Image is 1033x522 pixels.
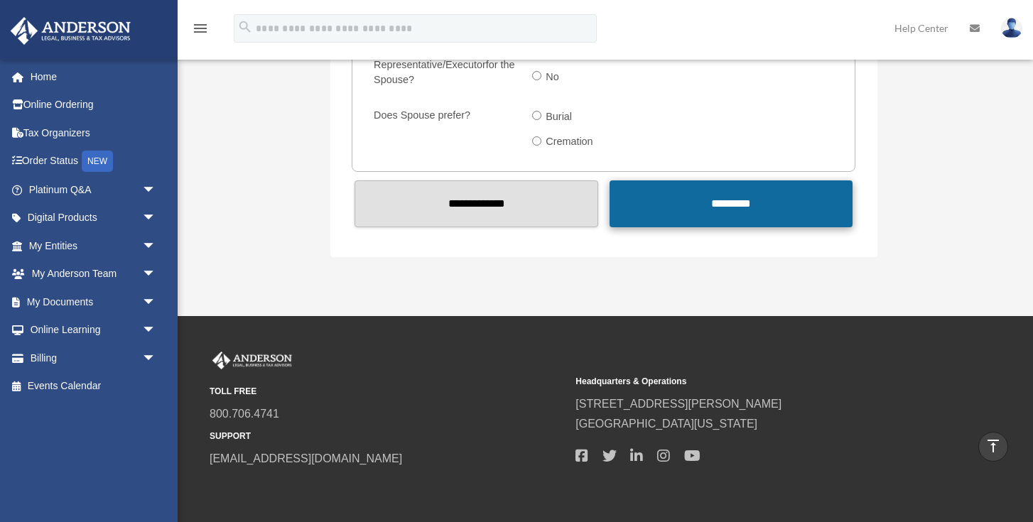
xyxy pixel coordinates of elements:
[541,106,578,129] label: Burial
[10,204,178,232] a: Digital Productsarrow_drop_down
[10,232,178,260] a: My Entitiesarrow_drop_down
[1001,18,1022,38] img: User Pic
[367,41,521,92] label: Add for the Spouse?
[541,131,599,154] label: Cremation
[10,62,178,91] a: Home
[210,408,279,420] a: 800.706.4741
[192,25,209,37] a: menu
[6,17,135,45] img: Anderson Advisors Platinum Portal
[142,175,171,205] span: arrow_drop_down
[10,147,178,176] a: Order StatusNEW
[10,344,178,372] a: Billingarrow_drop_down
[10,260,178,288] a: My Anderson Teamarrow_drop_down
[142,204,171,233] span: arrow_drop_down
[575,418,757,430] a: [GEOGRAPHIC_DATA][US_STATE]
[142,232,171,261] span: arrow_drop_down
[978,432,1008,462] a: vertical_align_top
[210,352,295,370] img: Anderson Advisors Platinum Portal
[210,452,402,464] a: [EMAIL_ADDRESS][DOMAIN_NAME]
[142,260,171,289] span: arrow_drop_down
[575,374,931,389] small: Headquarters & Operations
[985,437,1002,455] i: vertical_align_top
[82,151,113,172] div: NEW
[237,19,253,35] i: search
[10,288,178,316] a: My Documentsarrow_drop_down
[10,372,178,401] a: Events Calendar
[10,91,178,119] a: Online Ordering
[210,429,566,444] small: SUPPORT
[210,384,566,399] small: TOLL FREE
[142,344,171,373] span: arrow_drop_down
[367,106,521,156] label: Does Spouse prefer?
[10,316,178,344] a: Online Learningarrow_drop_down
[142,316,171,345] span: arrow_drop_down
[192,20,209,37] i: menu
[10,119,178,147] a: Tax Organizers
[10,175,178,204] a: Platinum Q&Aarrow_drop_down
[541,66,565,89] label: No
[142,288,171,317] span: arrow_drop_down
[575,398,781,410] a: [STREET_ADDRESS][PERSON_NAME]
